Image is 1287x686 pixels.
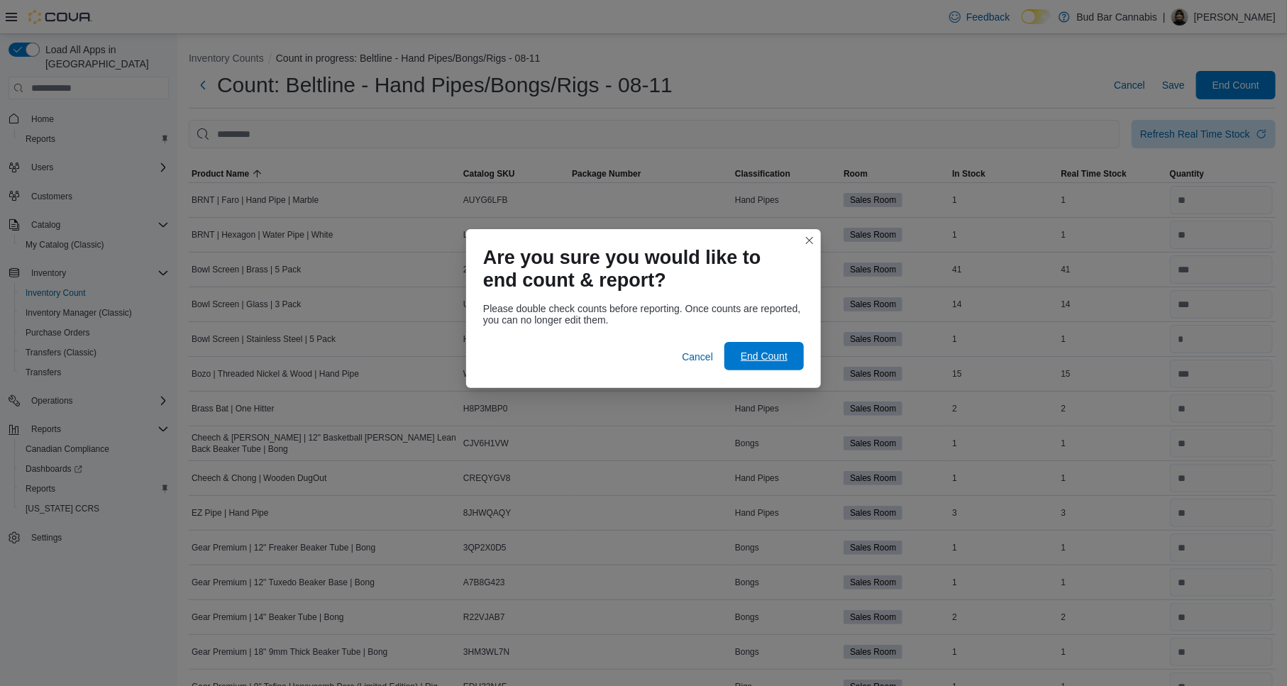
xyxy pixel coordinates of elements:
button: Closes this modal window [801,232,818,249]
button: End Count [724,342,804,370]
h1: Are you sure you would like to end count & report? [483,246,792,292]
span: End Count [741,349,788,363]
div: Please double check counts before reporting. Once counts are reported, you can no longer edit them. [483,303,804,326]
button: Cancel [676,343,719,371]
span: Cancel [682,350,713,364]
